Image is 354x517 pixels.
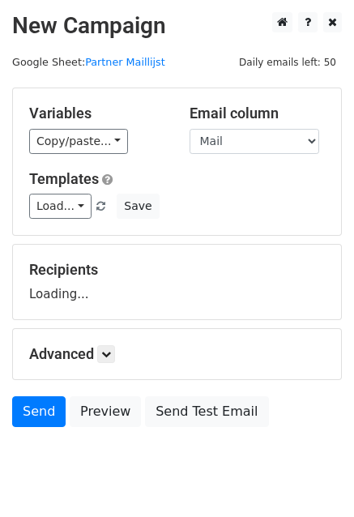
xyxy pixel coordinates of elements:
[85,56,165,68] a: Partner Maillijst
[29,170,99,187] a: Templates
[233,53,342,71] span: Daily emails left: 50
[29,345,325,363] h5: Advanced
[29,105,165,122] h5: Variables
[117,194,159,219] button: Save
[12,56,165,68] small: Google Sheet:
[29,261,325,303] div: Loading...
[145,396,268,427] a: Send Test Email
[29,194,92,219] a: Load...
[190,105,326,122] h5: Email column
[12,396,66,427] a: Send
[233,56,342,68] a: Daily emails left: 50
[70,396,141,427] a: Preview
[29,261,325,279] h5: Recipients
[12,12,342,40] h2: New Campaign
[29,129,128,154] a: Copy/paste...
